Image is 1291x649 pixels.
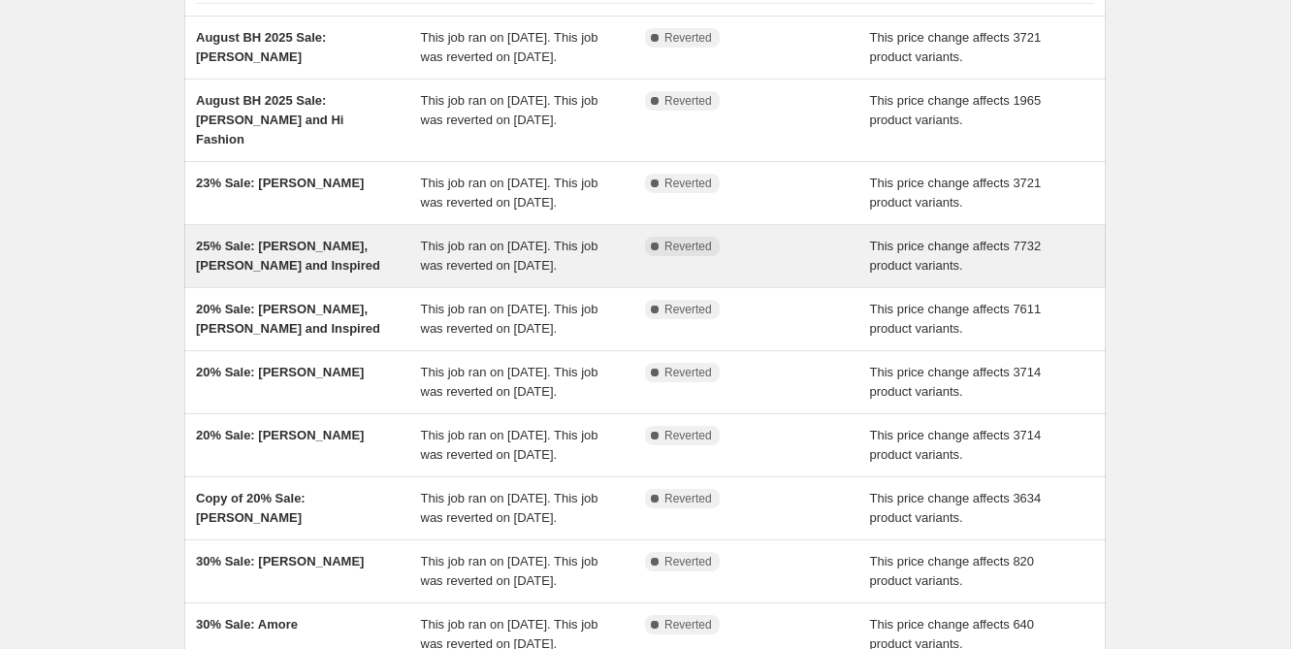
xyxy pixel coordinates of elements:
span: This job ran on [DATE]. This job was reverted on [DATE]. [421,30,598,64]
span: 25% Sale: [PERSON_NAME], [PERSON_NAME] and Inspired [196,239,380,273]
span: This job ran on [DATE]. This job was reverted on [DATE]. [421,491,598,525]
span: This price change affects 7611 product variants. [870,302,1042,336]
span: 20% Sale: [PERSON_NAME] [196,428,364,442]
span: August BH 2025 Sale: [PERSON_NAME] [196,30,326,64]
span: This job ran on [DATE]. This job was reverted on [DATE]. [421,428,598,462]
span: This job ran on [DATE]. This job was reverted on [DATE]. [421,176,598,210]
span: Reverted [664,365,712,380]
span: This price change affects 3714 product variants. [870,365,1042,399]
span: 23% Sale: [PERSON_NAME] [196,176,364,190]
span: This price change affects 3721 product variants. [870,30,1042,64]
span: Reverted [664,239,712,254]
span: Reverted [664,93,712,109]
span: This price change affects 1965 product variants. [870,93,1042,127]
span: Reverted [664,617,712,633]
span: This price change affects 820 product variants. [870,554,1035,588]
span: Reverted [664,428,712,443]
span: 30% Sale: Amore [196,617,298,632]
span: Reverted [664,554,712,569]
span: This price change affects 3714 product variants. [870,428,1042,462]
span: This job ran on [DATE]. This job was reverted on [DATE]. [421,302,598,336]
span: This job ran on [DATE]. This job was reverted on [DATE]. [421,365,598,399]
span: Reverted [664,30,712,46]
span: 30% Sale: [PERSON_NAME] [196,554,364,568]
span: This price change affects 3721 product variants. [870,176,1042,210]
span: August BH 2025 Sale: [PERSON_NAME] and Hi Fashion [196,93,343,146]
span: This job ran on [DATE]. This job was reverted on [DATE]. [421,93,598,127]
span: This job ran on [DATE]. This job was reverted on [DATE]. [421,554,598,588]
span: Reverted [664,176,712,191]
span: This price change affects 7732 product variants. [870,239,1042,273]
span: Copy of 20% Sale: [PERSON_NAME] [196,491,306,525]
span: 20% Sale: [PERSON_NAME] [196,365,364,379]
span: This price change affects 3634 product variants. [870,491,1042,525]
span: This job ran on [DATE]. This job was reverted on [DATE]. [421,239,598,273]
span: Reverted [664,491,712,506]
span: 20% Sale: [PERSON_NAME], [PERSON_NAME] and Inspired [196,302,380,336]
span: Reverted [664,302,712,317]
